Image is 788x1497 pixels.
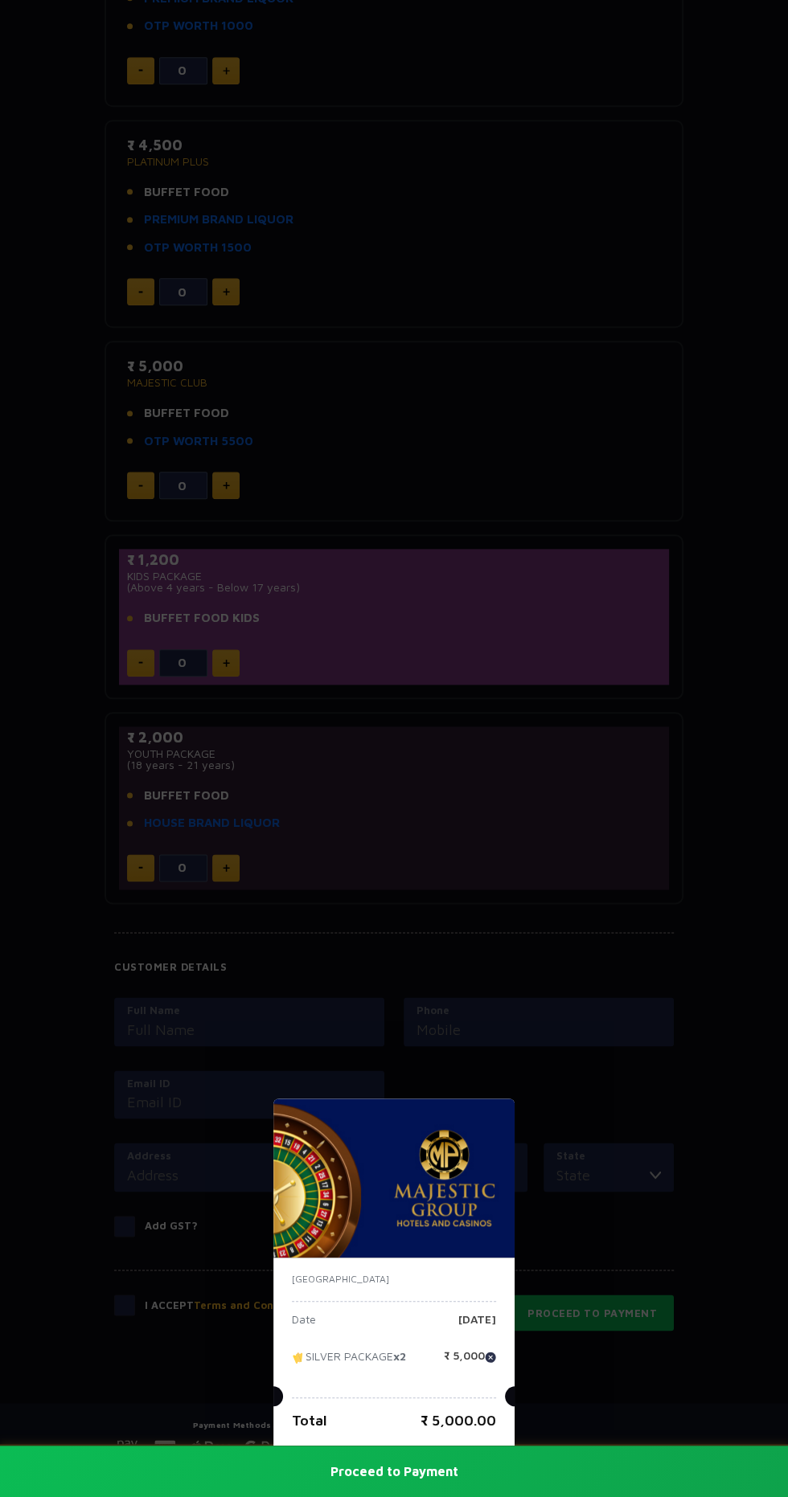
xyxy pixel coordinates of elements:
p: Total [292,1409,327,1431]
img: tikcet [292,1350,306,1364]
p: [DATE] [458,1314,496,1338]
p: SILVER PACKAGE [292,1350,406,1374]
p: ₹ 5,000 [444,1350,496,1374]
p: Date [292,1314,316,1338]
p: ₹ 5,000.00 [421,1409,496,1431]
img: majesticPride-banner [273,1098,515,1258]
p: [GEOGRAPHIC_DATA] [292,1272,496,1286]
strong: x2 [393,1348,406,1362]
